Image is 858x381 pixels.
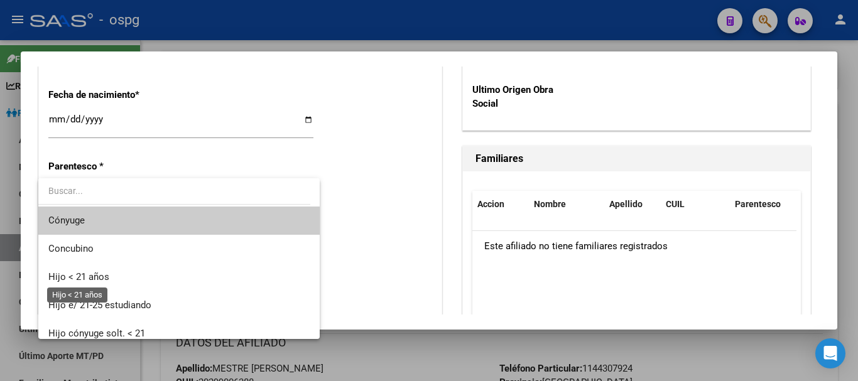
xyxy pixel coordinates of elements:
[48,271,109,282] span: Hijo < 21 años
[48,328,145,339] span: Hijo cónyuge solt. < 21
[48,215,85,226] span: Cónyuge
[38,178,310,204] input: dropdown search
[815,338,845,368] div: Open Intercom Messenger
[48,243,94,254] span: Concubino
[48,299,151,311] span: Hijo e/ 21-25 estudiando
